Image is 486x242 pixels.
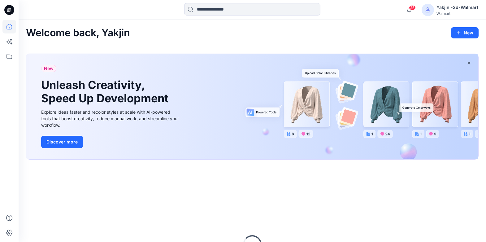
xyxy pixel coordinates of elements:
[41,109,180,128] div: Explore ideas faster and recolor styles at scale with AI-powered tools that boost creativity, red...
[436,11,478,16] div: Walmart
[44,65,54,72] span: New
[41,136,83,148] button: Discover more
[436,4,478,11] div: Yakjin -3d-Walmart
[409,5,416,10] span: 25
[425,7,430,12] svg: avatar
[451,27,479,38] button: New
[41,78,171,105] h1: Unleash Creativity, Speed Up Development
[26,27,130,39] h2: Welcome back, Yakjin
[41,136,180,148] a: Discover more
